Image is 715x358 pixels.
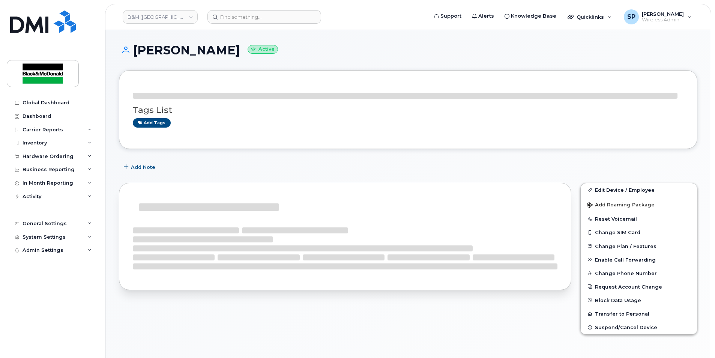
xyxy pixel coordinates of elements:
[248,45,278,54] small: Active
[595,325,657,330] span: Suspend/Cancel Device
[581,266,697,280] button: Change Phone Number
[133,118,171,128] a: Add tags
[587,202,655,209] span: Add Roaming Package
[133,105,683,115] h3: Tags List
[119,160,162,174] button: Add Note
[581,212,697,226] button: Reset Voicemail
[119,44,697,57] h1: [PERSON_NAME]
[581,183,697,197] a: Edit Device / Employee
[581,253,697,266] button: Enable Call Forwarding
[581,307,697,320] button: Transfer to Personal
[581,197,697,212] button: Add Roaming Package
[595,257,656,262] span: Enable Call Forwarding
[581,280,697,293] button: Request Account Change
[131,164,155,171] span: Add Note
[581,226,697,239] button: Change SIM Card
[581,320,697,334] button: Suspend/Cancel Device
[581,239,697,253] button: Change Plan / Features
[581,293,697,307] button: Block Data Usage
[595,243,656,249] span: Change Plan / Features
